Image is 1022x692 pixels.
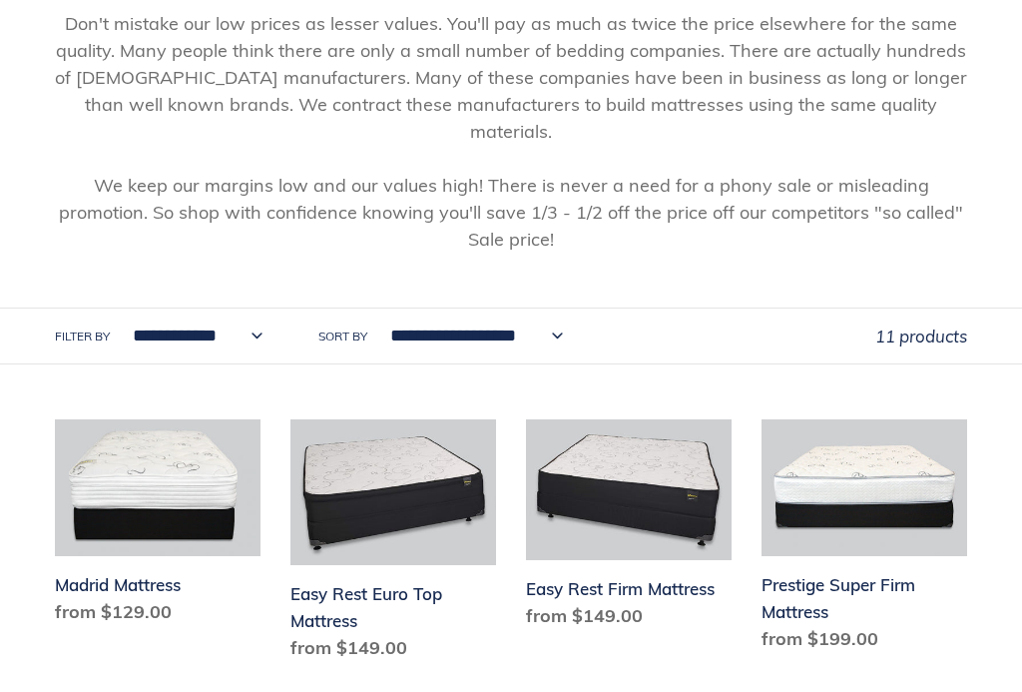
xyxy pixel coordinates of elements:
label: Sort by [318,328,367,346]
label: Filter by [55,328,110,346]
a: Easy Rest Firm Mattress [526,419,732,637]
span: Don't mistake our low prices as lesser values. You'll pay as much as twice the price elsewhere fo... [55,12,967,143]
a: Prestige Super Firm Mattress [762,419,967,660]
span: We keep our margins low and our values high! There is never a need for a phony sale or misleading... [59,174,963,251]
a: Madrid Mattress [55,419,260,633]
span: 11 products [875,326,967,346]
a: Easy Rest Euro Top Mattress [290,419,496,669]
